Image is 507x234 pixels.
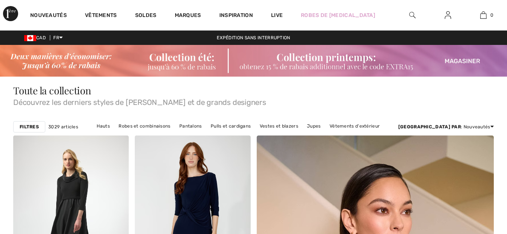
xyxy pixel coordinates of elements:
[301,11,375,19] a: Robes de [MEDICAL_DATA]
[445,11,451,20] img: Mes infos
[135,12,157,20] a: Soldes
[490,12,493,18] span: 0
[30,12,67,20] a: Nouveautés
[219,12,253,20] span: Inspiration
[480,11,487,20] img: Mon panier
[207,121,254,131] a: Pulls et cardigans
[115,121,174,131] a: Robes et combinaisons
[85,12,117,20] a: Vêtements
[24,35,49,40] span: CAD
[398,123,494,130] div: : Nouveautés
[3,6,18,21] img: 1ère Avenue
[13,95,494,106] span: Découvrez les derniers styles de [PERSON_NAME] et de grands designers
[48,123,78,130] span: 3029 articles
[53,35,63,40] span: FR
[175,12,201,20] a: Marques
[303,121,325,131] a: Jupes
[326,121,384,131] a: Vêtements d'extérieur
[93,121,114,131] a: Hauts
[176,121,206,131] a: Pantalons
[271,11,283,19] a: Live
[466,11,501,20] a: 0
[439,11,457,20] a: Se connecter
[256,121,302,131] a: Vestes et blazers
[409,11,416,20] img: recherche
[398,124,461,129] strong: [GEOGRAPHIC_DATA] par
[13,84,91,97] span: Toute la collection
[20,123,39,130] strong: Filtres
[24,35,36,41] img: Canadian Dollar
